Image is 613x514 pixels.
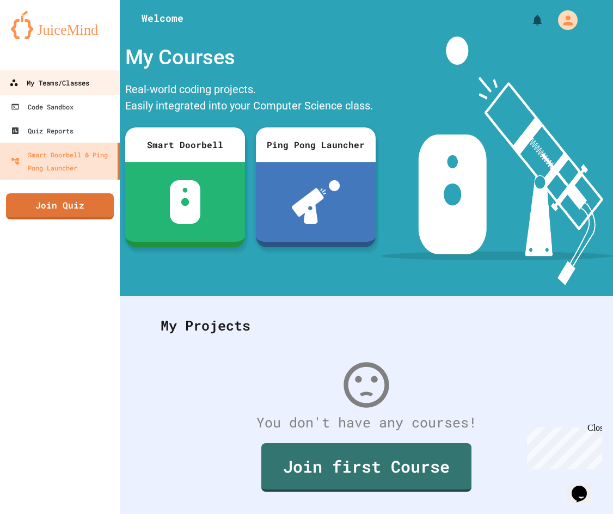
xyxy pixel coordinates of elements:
[11,148,113,174] div: Smart Doorbell & Ping Pong Launcher
[6,193,114,219] a: Join Quiz
[170,180,201,224] img: sdb-white.svg
[261,443,471,492] a: Join first Course
[256,127,376,162] div: Ping Pong Launcher
[11,124,73,137] div: Quiz Reports
[4,4,75,69] div: Chat with us now!Close
[150,412,583,433] div: You don't have any courses!
[120,36,381,78] div: My Courses
[150,304,583,347] div: My Projects
[11,100,73,113] div: Code Sandbox
[381,36,613,285] img: banner-image-my-projects.png
[292,180,340,224] img: ppl-with-ball.png
[523,423,602,469] iframe: chat widget
[125,127,245,162] div: Smart Doorbell
[547,8,580,33] div: My Account
[11,11,109,39] img: logo-orange.svg
[9,76,89,90] div: My Teams/Classes
[511,11,547,29] div: My Notifications
[120,78,381,119] div: Real-world coding projects. Easily integrated into your Computer Science class.
[567,470,602,503] iframe: chat widget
